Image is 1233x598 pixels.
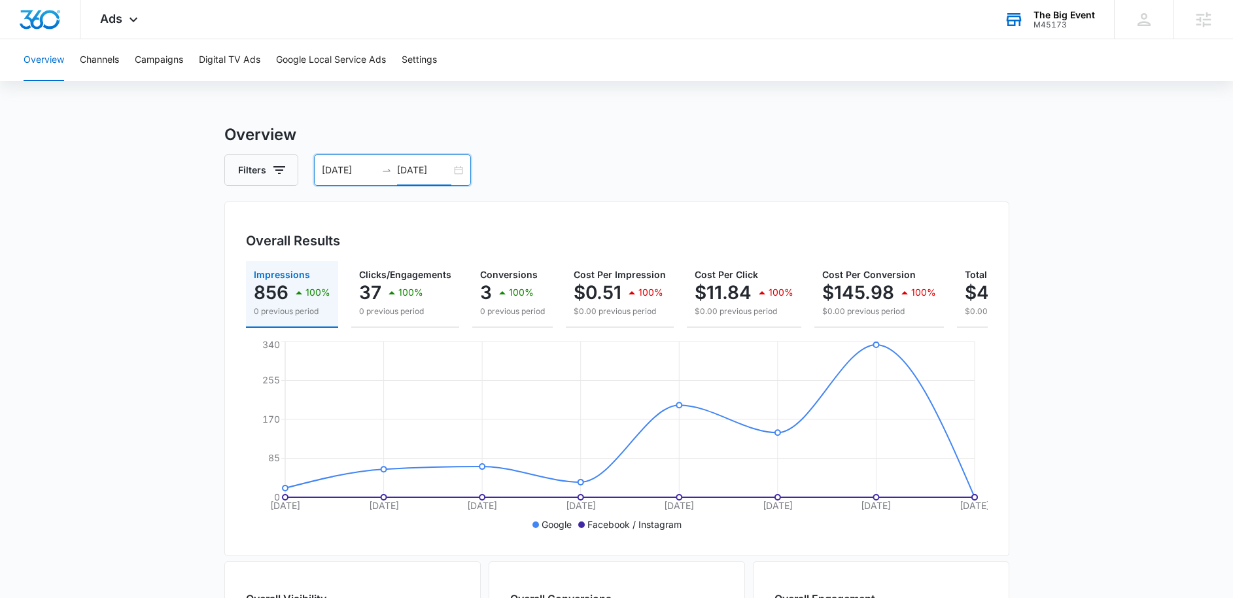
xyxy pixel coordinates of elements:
[695,306,793,317] p: $0.00 previous period
[1033,20,1095,29] div: account id
[822,306,936,317] p: $0.00 previous period
[587,518,682,531] p: Facebook / Instagram
[224,154,298,186] button: Filters
[542,518,572,531] p: Google
[574,282,621,303] p: $0.51
[274,491,280,502] tspan: 0
[359,282,381,303] p: 37
[467,500,497,511] tspan: [DATE]
[305,288,330,297] p: 100%
[80,39,119,81] button: Channels
[695,282,752,303] p: $11.84
[224,123,1009,147] h3: Overview
[381,165,392,175] span: to
[695,269,758,280] span: Cost Per Click
[965,282,1039,303] p: $437.93
[359,306,451,317] p: 0 previous period
[24,39,64,81] button: Overview
[254,269,310,280] span: Impressions
[359,269,451,280] span: Clicks/Engagements
[664,500,694,511] tspan: [DATE]
[254,306,330,317] p: 0 previous period
[822,269,916,280] span: Cost Per Conversion
[480,269,538,280] span: Conversions
[135,39,183,81] button: Campaigns
[960,500,990,511] tspan: [DATE]
[322,163,376,177] input: Start date
[638,288,663,297] p: 100%
[262,413,280,425] tspan: 170
[262,339,280,350] tspan: 340
[199,39,260,81] button: Digital TV Ads
[769,288,793,297] p: 100%
[262,374,280,385] tspan: 255
[276,39,386,81] button: Google Local Service Ads
[565,500,595,511] tspan: [DATE]
[381,165,392,175] span: swap-right
[270,500,300,511] tspan: [DATE]
[246,231,340,251] h3: Overall Results
[100,12,122,26] span: Ads
[509,288,534,297] p: 100%
[254,282,288,303] p: 856
[822,282,894,303] p: $145.98
[402,39,437,81] button: Settings
[480,282,492,303] p: 3
[574,269,666,280] span: Cost Per Impression
[480,306,545,317] p: 0 previous period
[1033,10,1095,20] div: account name
[398,288,423,297] p: 100%
[762,500,792,511] tspan: [DATE]
[861,500,891,511] tspan: [DATE]
[368,500,398,511] tspan: [DATE]
[965,306,1081,317] p: $0.00 previous period
[965,269,1018,280] span: Total Spend
[574,306,666,317] p: $0.00 previous period
[911,288,936,297] p: 100%
[268,452,280,463] tspan: 85
[397,163,451,177] input: End date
